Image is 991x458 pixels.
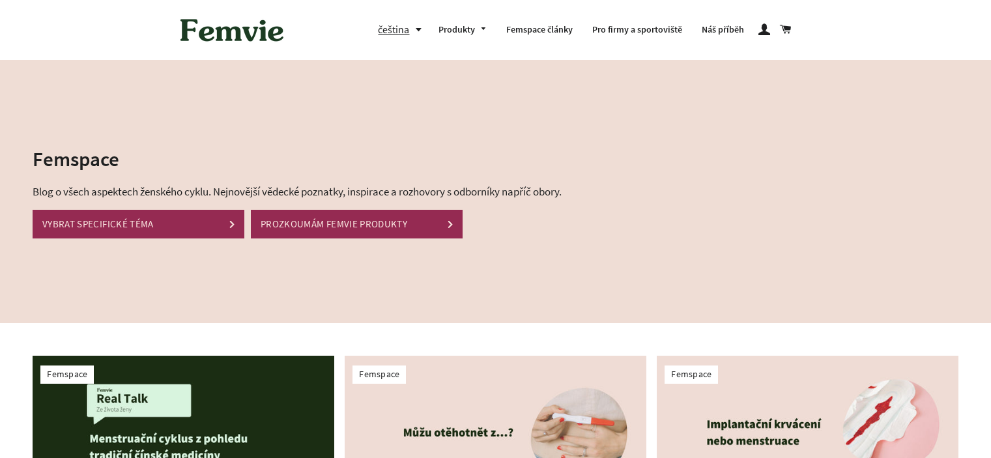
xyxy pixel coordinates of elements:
[359,368,399,380] a: Femspace
[33,145,577,173] h2: Femspace
[251,210,463,238] a: PROZKOUMÁM FEMVIE PRODUKTY
[692,13,754,47] a: Náš příběh
[378,21,429,38] button: čeština
[173,10,291,50] img: Femvie
[33,183,577,201] p: Blog o všech aspektech ženského cyklu. Nejnovější vědecké poznatky, inspirace a rozhovory s odbor...
[582,13,692,47] a: Pro firmy a sportoviště
[33,210,244,238] a: VYBRAT SPECIFICKÉ TÉMA
[429,13,496,47] a: Produkty
[496,13,582,47] a: Femspace články
[47,368,87,380] a: Femspace
[671,368,711,380] a: Femspace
